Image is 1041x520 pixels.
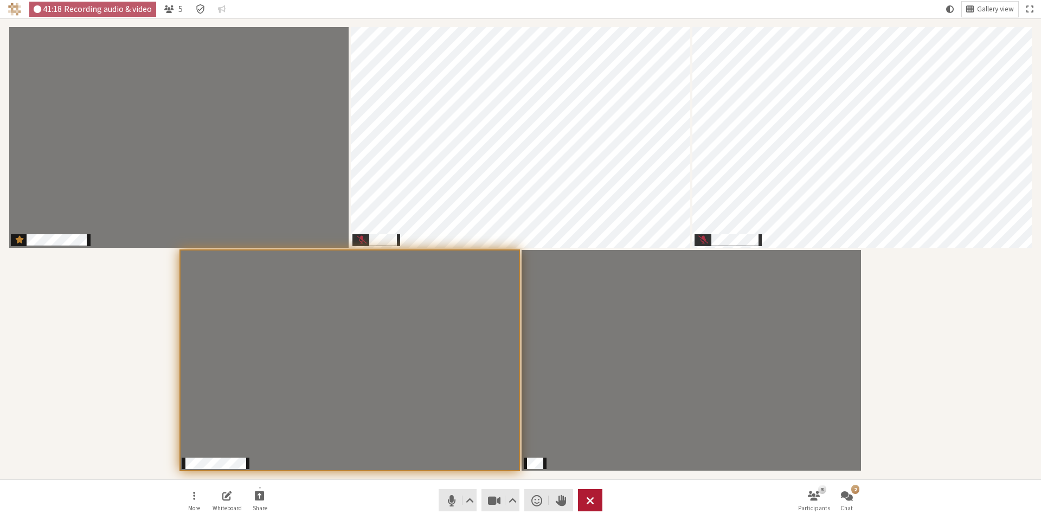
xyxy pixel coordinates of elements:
[818,485,826,493] div: 5
[524,489,549,511] button: Send a reaction
[578,489,602,511] button: Leave meeting
[160,2,187,17] button: Open participant list
[188,505,200,511] span: More
[851,485,859,493] div: 2
[549,489,573,511] button: Raise hand
[977,5,1014,14] span: Gallery view
[439,489,477,511] button: Mute (Alt+A)
[506,489,519,511] button: Video setting
[191,2,210,17] div: Meeting details Encryption enabled
[481,489,519,511] button: Stop video (Alt+V)
[832,486,862,515] button: Open chat
[8,3,21,16] img: Iotum
[29,2,157,17] div: Audio & video
[213,505,242,511] span: Whiteboard
[178,4,183,14] span: 5
[64,4,152,14] span: Recording audio & video
[245,486,275,515] button: Start sharing
[942,2,958,17] button: Using system theme
[214,2,230,17] button: Conversation
[840,505,853,511] span: Chat
[179,486,209,515] button: Open menu
[962,2,1018,17] button: Change layout
[1022,2,1037,17] button: Fullscreen
[798,505,830,511] span: Participants
[43,4,62,14] span: 41:18
[253,505,267,511] span: Share
[462,489,476,511] button: Audio settings
[212,486,242,515] button: Open shared whiteboard
[799,486,829,515] button: Open participant list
